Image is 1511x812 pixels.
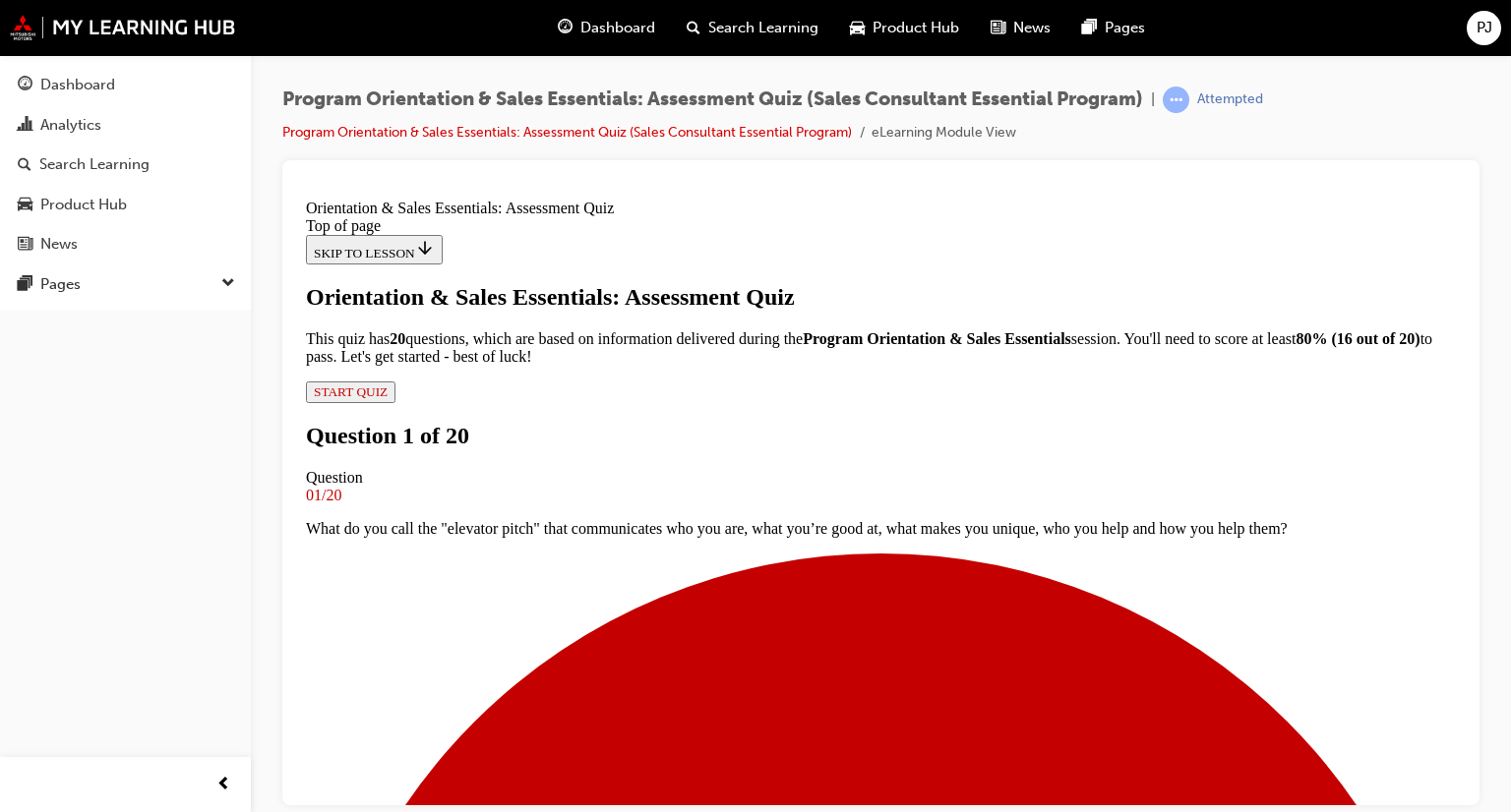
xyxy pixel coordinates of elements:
[8,266,243,303] button: Pages
[16,193,90,207] span: START QUIZ
[1013,17,1051,39] span: News
[872,122,1016,145] li: eLearning Module View
[91,139,99,155] strong: 2
[8,328,1158,346] p: What do you call the "elevator pitch" that communicates who you are, what you’re good at, what ma...
[18,77,32,94] span: guage-icon
[505,139,565,155] strong: Program
[8,146,243,183] a: Search Learning
[40,273,81,296] div: Pages
[569,139,773,155] strong: Orientation & Sales Essentials
[687,16,700,40] span: search-icon
[282,124,852,141] a: Program Orientation & Sales Essentials: Assessment Quiz (Sales Consultant Essential Program)
[8,187,243,223] a: Product Hub
[216,773,231,797] span: prev-icon
[221,271,235,297] span: down-icon
[834,8,975,48] a: car-iconProduct Hub
[1197,90,1263,109] div: Attempted
[18,276,32,294] span: pages-icon
[850,16,865,40] span: car-icon
[580,17,655,39] span: Dashboard
[8,8,1158,26] div: Orientation & Sales Essentials: Assessment Quiz
[8,231,1158,258] h1: Question 1 of 20
[8,92,1158,119] div: Orientation & Sales Essentials: Assessment Quiz
[40,114,101,137] div: Analytics
[997,139,1121,155] strong: 80% (16 out of 20)
[16,54,137,69] span: SKIP TO LESSON
[8,139,1158,174] p: This quiz has questions, which are based on information delivered during the session. You'll need...
[40,233,78,256] div: News
[8,277,1158,295] div: Question
[99,139,107,155] strong: 0
[40,194,127,216] div: Product Hub
[40,74,115,96] div: Dashboard
[1105,17,1145,39] span: Pages
[18,117,32,135] span: chart-icon
[1477,17,1492,39] span: PJ
[671,8,834,48] a: search-iconSearch Learning
[873,17,959,39] span: Product Hub
[10,15,236,40] img: mmal
[18,197,32,214] span: car-icon
[8,26,1158,43] div: Top of page
[8,63,243,266] button: DashboardAnalyticsSearch LearningProduct HubNews
[1467,11,1501,45] button: PJ
[18,236,32,254] span: news-icon
[991,16,1005,40] span: news-icon
[708,17,818,39] span: Search Learning
[1163,87,1189,113] span: learningRecordVerb_ATTEMPT-icon
[558,16,573,40] span: guage-icon
[8,67,243,103] a: Dashboard
[975,8,1066,48] a: news-iconNews
[8,295,1158,313] div: 01/20
[8,43,145,73] button: SKIP TO LESSON
[1066,8,1161,48] a: pages-iconPages
[1082,16,1097,40] span: pages-icon
[18,156,31,174] span: search-icon
[8,107,243,144] a: Analytics
[8,226,243,262] a: News
[39,153,150,176] div: Search Learning
[542,8,671,48] a: guage-iconDashboard
[1151,88,1155,111] span: |
[282,88,1143,111] span: Program Orientation & Sales Essentials: Assessment Quiz (Sales Consultant Essential Program)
